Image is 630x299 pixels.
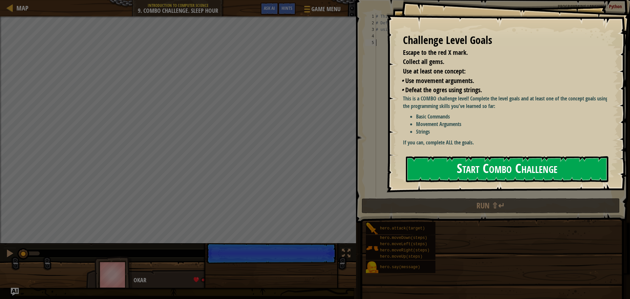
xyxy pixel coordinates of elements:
[13,4,29,12] a: Map
[380,236,427,240] span: hero.moveDown(steps)
[3,247,16,261] button: Ctrl + P: Pause
[380,242,427,246] span: hero.moveLeft(steps)
[134,276,263,285] div: Okar
[365,13,376,20] div: 1
[403,48,468,57] span: Escape to the red X mark.
[16,4,29,12] span: Map
[401,85,605,95] li: Defeat the ogres using strings.
[416,128,612,136] li: Strings
[416,113,612,120] li: Basic Commands
[366,223,378,235] img: portrait.png
[395,57,605,67] li: Collect all gems.
[380,254,423,259] span: hero.moveUp(steps)
[362,198,620,213] button: Run ⇧↵
[194,277,258,283] div: health: 88 / 88
[395,67,605,76] li: Use at least one concept:
[403,67,466,75] span: Use at least one concept:
[401,76,605,86] li: Use movement arguments.
[380,248,430,253] span: hero.moveRight(steps)
[405,76,474,85] span: Use movement arguments.
[403,33,607,48] div: Challenge Level Goals
[261,3,278,15] button: Ask AI
[380,265,420,269] span: hero.say(message)
[94,256,133,293] img: thang_avatar_frame.png
[403,139,612,146] p: If you can, complete ALL the goals.
[403,57,444,66] span: Collect all gems.
[406,156,608,182] button: Start Combo Challenge
[416,120,612,128] li: Movement Arguments
[380,226,425,231] span: hero.attack(target)
[282,5,292,11] span: Hints
[365,26,376,33] div: 3
[299,3,345,18] button: Game Menu
[366,242,378,254] img: portrait.png
[311,5,341,13] span: Game Menu
[365,20,376,26] div: 2
[401,76,404,85] i: •
[365,33,376,39] div: 4
[395,48,605,57] li: Escape to the red X mark.
[366,261,378,274] img: portrait.png
[403,95,612,110] p: This is a COMBO challenge level! Complete the level goals and at least one of the concept goals u...
[264,5,275,11] span: Ask AI
[405,85,482,94] span: Defeat the ogres using strings.
[365,39,376,46] div: 5
[340,247,353,261] button: Toggle fullscreen
[401,85,404,94] i: •
[11,288,19,296] button: Ask AI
